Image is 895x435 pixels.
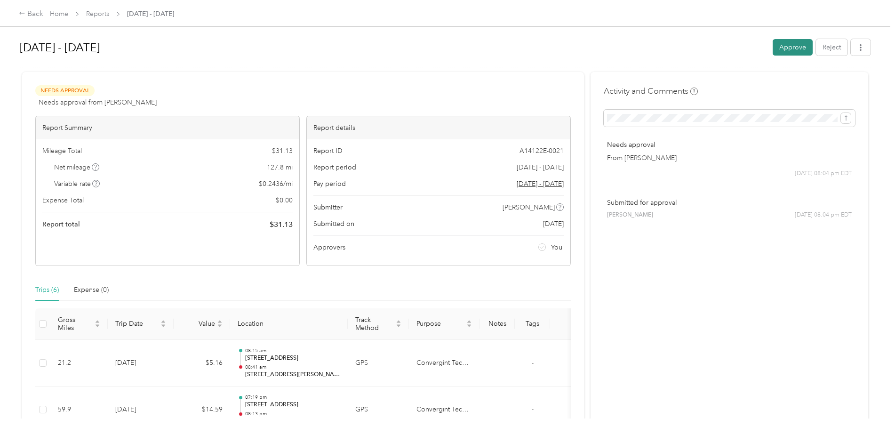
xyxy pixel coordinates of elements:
[108,387,174,434] td: [DATE]
[174,340,230,387] td: $5.16
[348,308,409,340] th: Track Method
[174,308,230,340] th: Value
[35,285,59,295] div: Trips (6)
[607,140,852,150] p: Needs approval
[272,146,293,156] span: $ 31.13
[795,169,852,178] span: [DATE] 08:04 pm EDT
[607,211,653,219] span: [PERSON_NAME]
[348,340,409,387] td: GPS
[54,162,100,172] span: Net mileage
[245,411,340,417] p: 08:13 pm
[276,195,293,205] span: $ 0.00
[607,153,852,163] p: From [PERSON_NAME]
[95,319,100,324] span: caret-up
[543,219,564,229] span: [DATE]
[36,116,299,139] div: Report Summary
[479,308,515,340] th: Notes
[54,179,100,189] span: Variable rate
[86,10,109,18] a: Reports
[74,285,109,295] div: Expense (0)
[313,202,343,212] span: Submitter
[42,146,82,156] span: Mileage Total
[50,308,108,340] th: Gross Miles
[160,319,166,324] span: caret-up
[245,417,340,426] p: [STREET_ADDRESS]
[313,146,343,156] span: Report ID
[270,219,293,230] span: $ 31.13
[50,387,108,434] td: 59.9
[515,308,550,340] th: Tags
[35,85,95,96] span: Needs Approval
[39,97,157,107] span: Needs approval from [PERSON_NAME]
[19,8,43,20] div: Back
[409,340,479,387] td: Convergint Technologies
[466,319,472,324] span: caret-up
[181,320,215,328] span: Value
[245,354,340,362] p: [STREET_ADDRESS]
[50,10,68,18] a: Home
[217,323,223,329] span: caret-down
[127,9,174,19] span: [DATE] - [DATE]
[42,219,80,229] span: Report total
[842,382,895,435] iframe: Everlance-gr Chat Button Frame
[313,242,345,252] span: Approvers
[50,340,108,387] td: 21.2
[245,347,340,354] p: 08:15 am
[816,39,847,56] button: Reject
[313,219,354,229] span: Submitted on
[307,116,570,139] div: Report details
[245,371,340,379] p: [STREET_ADDRESS][PERSON_NAME]
[58,316,93,332] span: Gross Miles
[519,146,564,156] span: A14122E-0021
[773,39,813,56] button: Approve
[20,36,766,59] h1: Aug 1 - 31, 2025
[416,320,464,328] span: Purpose
[409,308,479,340] th: Purpose
[532,359,534,367] span: -
[795,211,852,219] span: [DATE] 08:04 pm EDT
[115,320,159,328] span: Trip Date
[174,387,230,434] td: $14.59
[466,323,472,329] span: caret-down
[396,319,401,324] span: caret-up
[245,394,340,401] p: 07:19 pm
[396,323,401,329] span: caret-down
[245,401,340,409] p: [STREET_ADDRESS]
[532,405,534,413] span: -
[313,179,346,189] span: Pay period
[348,387,409,434] td: GPS
[160,323,166,329] span: caret-down
[517,179,564,189] span: Go to pay period
[313,162,356,172] span: Report period
[108,308,174,340] th: Trip Date
[355,316,394,332] span: Track Method
[607,198,852,208] p: Submitted for approval
[604,85,698,97] h4: Activity and Comments
[551,242,562,252] span: You
[108,340,174,387] td: [DATE]
[95,323,100,329] span: caret-down
[259,179,293,189] span: $ 0.2436 / mi
[42,195,84,205] span: Expense Total
[230,308,348,340] th: Location
[517,162,564,172] span: [DATE] - [DATE]
[245,364,340,371] p: 08:41 am
[409,387,479,434] td: Convergint Technologies
[217,319,223,324] span: caret-up
[503,202,555,212] span: [PERSON_NAME]
[267,162,293,172] span: 127.8 mi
